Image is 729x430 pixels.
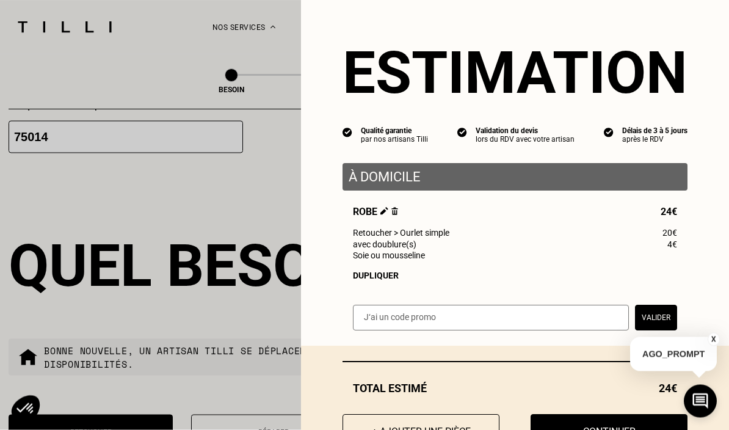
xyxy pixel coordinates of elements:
[353,251,425,261] span: Soie ou mousseline
[343,382,687,395] div: Total estimé
[622,127,687,136] div: Délais de 3 à 5 jours
[353,206,398,218] span: Robe
[457,127,467,138] img: icon list info
[343,39,687,107] section: Estimation
[391,208,398,216] img: Supprimer
[353,271,677,281] div: Dupliquer
[476,127,575,136] div: Validation du devis
[662,228,677,238] span: 20€
[349,170,681,185] p: À domicile
[380,208,388,216] img: Éditer
[667,240,677,250] span: 4€
[353,240,416,250] span: avec doublure(s)
[361,136,428,144] div: par nos artisans Tilli
[635,305,677,331] button: Valider
[659,382,677,395] span: 24€
[361,127,428,136] div: Qualité garantie
[476,136,575,144] div: lors du RDV avec votre artisan
[353,305,629,331] input: J‘ai un code promo
[343,127,352,138] img: icon list info
[661,206,677,218] span: 24€
[622,136,687,144] div: après le RDV
[630,337,717,371] p: AGO_PROMPT
[353,228,449,238] span: Retoucher > Ourlet simple
[708,333,720,346] button: X
[604,127,614,138] img: icon list info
